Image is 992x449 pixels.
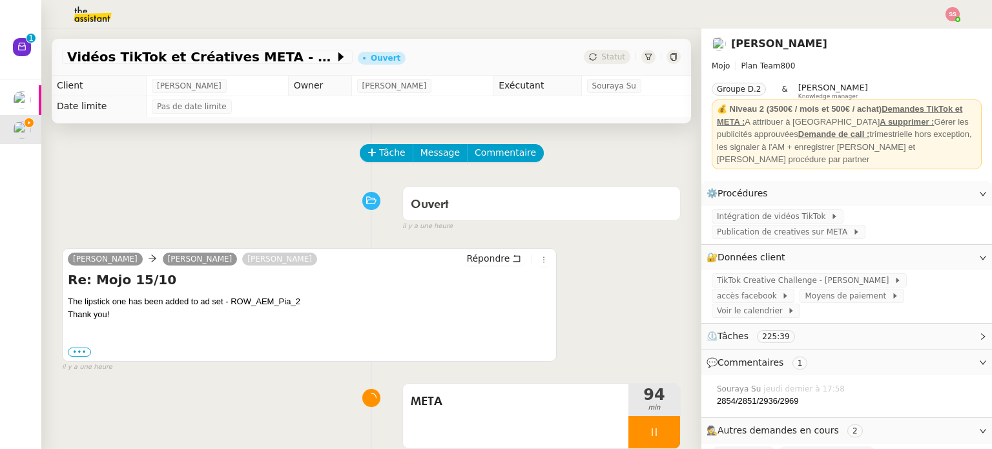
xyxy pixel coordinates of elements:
[763,383,847,395] span: jeudi dernier à 17:58
[798,93,858,100] span: Knowledge manager
[718,252,785,262] span: Données client
[717,104,962,127] strong: 💰 Niveau 2 (3500€ / mois et 500€ / achat)
[601,52,625,61] span: Statut
[717,395,982,408] div: 2854/2851/2936/2969
[712,37,726,51] img: users%2FCk7ZD5ubFNWivK6gJdIkoi2SB5d2%2Favatar%2F3f84dbb7-4157-4842-a987-fca65a8b7a9a
[717,104,962,127] u: Demandes TikTok et META :
[718,331,749,341] span: Tâches
[475,145,536,160] span: Commentaire
[805,289,891,302] span: Moyens de paiement
[466,252,510,265] span: Répondre
[68,295,551,320] div: The lipstick one has been added to ad set - ROW_AEM_Pia_2 Thank you!
[780,61,795,70] span: 800
[360,144,413,162] button: Tâche
[798,129,870,139] u: Demande de call :
[493,76,581,96] td: Exécutant
[707,250,790,265] span: 🔐
[467,144,544,162] button: Commentaire
[628,387,680,402] span: 94
[242,253,317,265] a: [PERSON_NAME]
[52,96,146,117] td: Date limite
[717,289,781,302] span: accès facebook
[847,424,863,437] nz-tag: 2
[798,83,868,99] app-user-label: Knowledge manager
[718,357,783,368] span: Commentaires
[168,255,232,264] span: [PERSON_NAME]
[701,324,992,349] div: ⏲️Tâches 225:39
[717,225,852,238] span: Publication de creatives sur META
[707,425,868,435] span: 🕵️
[411,392,621,412] span: META
[68,348,91,357] label: •••
[712,83,766,96] nz-tag: Groupe D.2
[411,199,449,211] span: Ouvert
[13,91,31,109] img: users%2FAXgjBsdPtrYuxuZvIJjRexEdqnq2%2Favatar%2F1599931753966.jpeg
[592,79,636,92] span: Souraya Su
[701,245,992,270] div: 🔐Données client
[28,34,34,45] p: 1
[707,186,774,201] span: ⚙️
[701,418,992,443] div: 🕵️Autres demandes en cours 2
[757,330,794,343] nz-tag: 225:39
[420,145,460,160] span: Message
[628,402,680,413] span: min
[379,145,406,160] span: Tâche
[68,271,551,289] h4: Re: Mojo 15/10
[13,121,31,139] img: users%2FCk7ZD5ubFNWivK6gJdIkoi2SB5d2%2Favatar%2F3f84dbb7-4157-4842-a987-fca65a8b7a9a
[402,221,453,232] span: il y a une heure
[781,83,787,99] span: &
[701,181,992,206] div: ⚙️Procédures
[712,61,730,70] span: Mojo
[288,76,351,96] td: Owner
[798,83,868,92] span: [PERSON_NAME]
[717,274,894,287] span: TikTok Creative Challenge - [PERSON_NAME]
[462,251,526,266] button: Répondre
[362,79,427,92] span: [PERSON_NAME]
[701,350,992,375] div: 💬Commentaires 1
[413,144,468,162] button: Message
[945,7,960,21] img: svg
[717,304,787,317] span: Voir le calendrier
[731,37,827,50] a: [PERSON_NAME]
[707,331,805,341] span: ⏲️
[717,210,831,223] span: Intégration de vidéos TikTok
[718,188,768,198] span: Procédures
[792,357,808,370] nz-tag: 1
[26,34,36,43] nz-badge-sup: 1
[157,79,222,92] span: [PERSON_NAME]
[62,362,112,373] span: il y a une heure
[371,54,400,62] div: Ouvert
[68,253,143,265] a: [PERSON_NAME]
[880,117,934,127] u: A supprimer :
[718,425,839,435] span: Autres demandes en cours
[717,383,763,395] span: Souraya Su
[157,100,227,113] span: Pas de date limite
[707,357,812,368] span: 💬
[67,50,335,63] span: Vidéos TikTok et Créatives META - octobre 2025
[52,76,146,96] td: Client
[741,61,780,70] span: Plan Team
[717,103,976,166] div: A attribuer à [GEOGRAPHIC_DATA] Gérer les publicités approuvées trimestrielle hors exception, les...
